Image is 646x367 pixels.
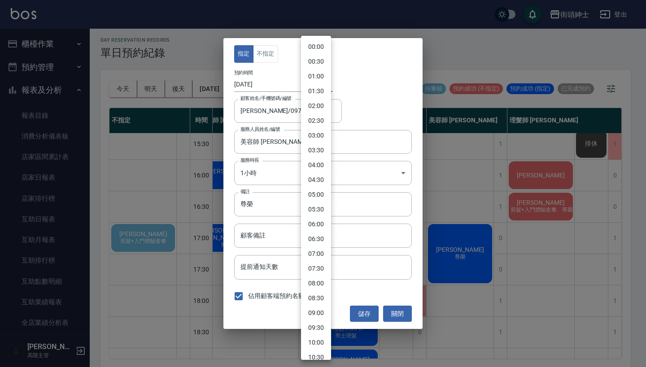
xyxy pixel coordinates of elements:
li: 03:00 [301,128,331,143]
li: 04:00 [301,158,331,173]
li: 08:00 [301,276,331,291]
li: 01:30 [301,84,331,99]
li: 00:00 [301,39,331,54]
li: 03:30 [301,143,331,158]
li: 10:30 [301,350,331,365]
li: 04:30 [301,173,331,187]
li: 00:30 [301,54,331,69]
li: 09:00 [301,306,331,320]
li: 07:00 [301,246,331,261]
li: 08:30 [301,291,331,306]
li: 07:30 [301,261,331,276]
li: 06:00 [301,217,331,232]
li: 02:00 [301,99,331,113]
li: 10:00 [301,335,331,350]
li: 05:00 [301,187,331,202]
li: 05:30 [301,202,331,217]
li: 06:30 [301,232,331,246]
li: 01:00 [301,69,331,84]
li: 02:30 [301,113,331,128]
li: 09:30 [301,320,331,335]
